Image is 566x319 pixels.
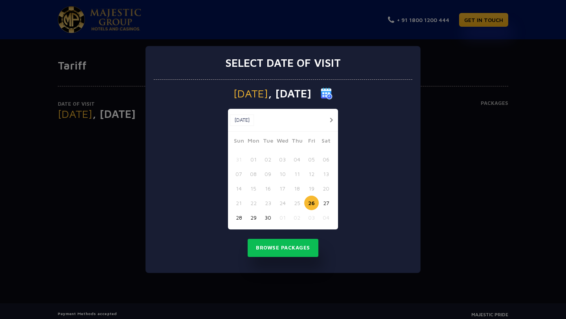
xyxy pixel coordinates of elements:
button: 28 [232,210,246,225]
h3: Select date of visit [225,56,341,70]
button: 30 [261,210,275,225]
button: 16 [261,181,275,196]
span: [DATE] [233,88,268,99]
button: 18 [290,181,304,196]
img: calender icon [321,88,333,99]
button: 05 [304,152,319,167]
button: 23 [261,196,275,210]
button: [DATE] [230,114,254,126]
span: Fri [304,136,319,147]
span: , [DATE] [268,88,311,99]
button: 27 [319,196,333,210]
button: 04 [290,152,304,167]
span: Sun [232,136,246,147]
button: 02 [290,210,304,225]
button: 03 [304,210,319,225]
button: 03 [275,152,290,167]
button: 21 [232,196,246,210]
button: 19 [304,181,319,196]
button: 02 [261,152,275,167]
span: Wed [275,136,290,147]
button: 25 [290,196,304,210]
button: 15 [246,181,261,196]
button: 01 [246,152,261,167]
button: 07 [232,167,246,181]
button: 01 [275,210,290,225]
span: Tue [261,136,275,147]
button: 26 [304,196,319,210]
button: 13 [319,167,333,181]
button: 08 [246,167,261,181]
button: 06 [319,152,333,167]
button: 10 [275,167,290,181]
button: 24 [275,196,290,210]
button: 12 [304,167,319,181]
button: 17 [275,181,290,196]
button: 09 [261,167,275,181]
button: 11 [290,167,304,181]
button: Browse Packages [248,239,318,257]
span: Thu [290,136,304,147]
button: 29 [246,210,261,225]
span: Sat [319,136,333,147]
button: 31 [232,152,246,167]
button: 04 [319,210,333,225]
button: 20 [319,181,333,196]
span: Mon [246,136,261,147]
button: 14 [232,181,246,196]
button: 22 [246,196,261,210]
